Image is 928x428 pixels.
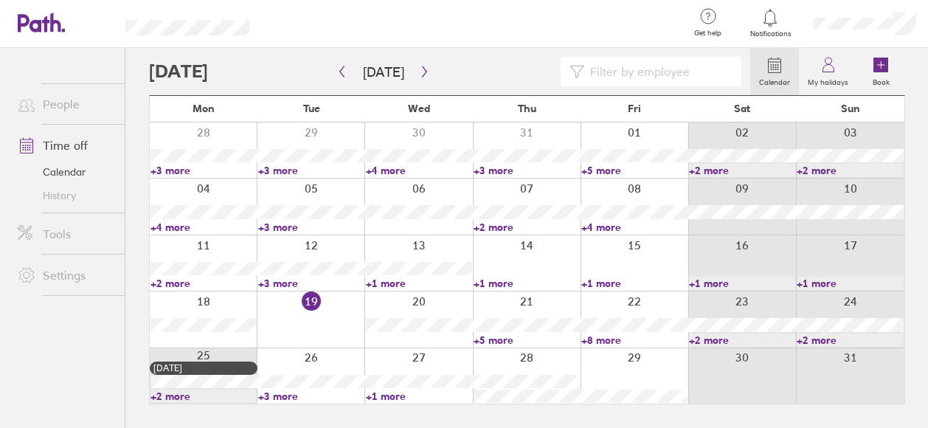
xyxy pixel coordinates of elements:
[799,74,857,87] label: My holidays
[581,164,688,177] a: +5 more
[366,277,472,290] a: +1 more
[193,103,215,114] span: Mon
[258,164,364,177] a: +3 more
[684,29,732,38] span: Get help
[747,30,794,38] span: Notifications
[474,221,580,234] a: +2 more
[408,103,430,114] span: Wed
[351,60,416,84] button: [DATE]
[366,164,472,177] a: +4 more
[153,363,254,373] div: [DATE]
[6,89,125,119] a: People
[303,103,320,114] span: Tue
[797,164,903,177] a: +2 more
[797,334,903,347] a: +2 more
[581,277,688,290] a: +1 more
[258,390,364,403] a: +3 more
[366,390,472,403] a: +1 more
[841,103,860,114] span: Sun
[581,334,688,347] a: +8 more
[150,221,257,234] a: +4 more
[150,390,257,403] a: +2 more
[797,277,903,290] a: +1 more
[584,58,733,86] input: Filter by employee
[6,219,125,249] a: Tools
[628,103,641,114] span: Fri
[150,277,257,290] a: +2 more
[799,48,857,95] a: My holidays
[734,103,750,114] span: Sat
[474,334,580,347] a: +5 more
[6,260,125,290] a: Settings
[747,7,794,38] a: Notifications
[474,277,580,290] a: +1 more
[750,74,799,87] label: Calendar
[258,277,364,290] a: +3 more
[518,103,536,114] span: Thu
[689,164,795,177] a: +2 more
[864,74,898,87] label: Book
[857,48,904,95] a: Book
[258,221,364,234] a: +3 more
[6,131,125,160] a: Time off
[6,184,125,207] a: History
[6,160,125,184] a: Calendar
[750,48,799,95] a: Calendar
[689,277,795,290] a: +1 more
[581,221,688,234] a: +4 more
[474,164,580,177] a: +3 more
[150,164,257,177] a: +3 more
[689,334,795,347] a: +2 more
